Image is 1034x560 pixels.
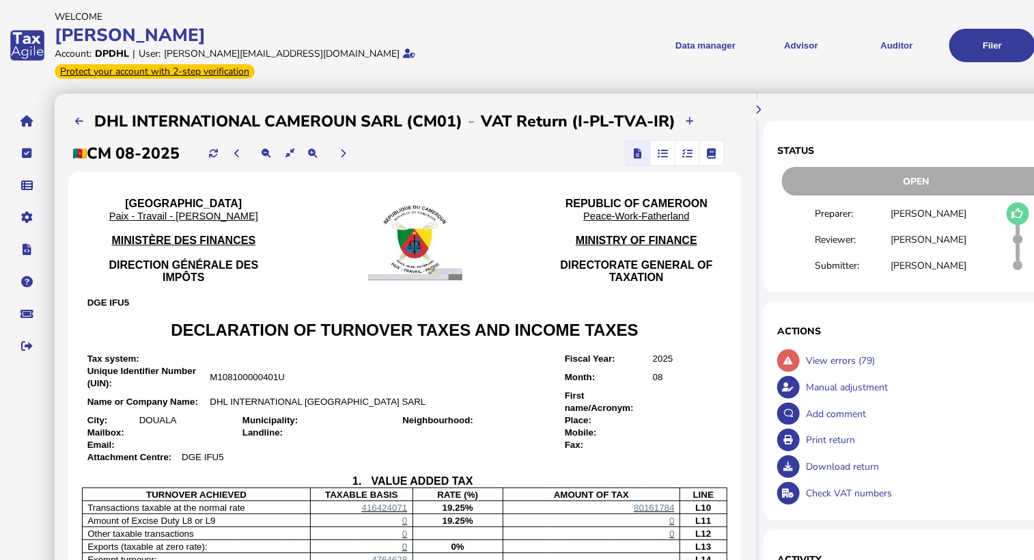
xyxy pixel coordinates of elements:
[87,529,194,539] span: Other taxable transactions
[669,516,674,526] span: 0
[87,452,182,462] span: Attachment Centre:
[73,148,87,159] img: cm.png
[565,198,708,209] span: REPUBLIC OF CAMEROON
[87,542,208,552] span: Exports (taxable at zero rate):
[675,141,699,165] mat-button-toggle: Reconcilliation view by tax code
[13,332,42,360] button: Sign out
[242,427,283,438] span: Landline:
[402,529,407,539] span: 0
[13,171,42,200] button: Data manager
[55,64,255,79] div: From Oct 1, 2025, 2-step verification will be required to login. Set it up now...
[73,143,180,164] h2: CM 08-2025
[402,516,407,526] span: 0
[332,142,354,165] button: Next period
[132,47,135,60] div: |
[87,366,196,388] span: Unique Identifier Number (UIN):
[437,490,478,500] span: RATE (%)
[87,297,129,308] span: DGE IFU5
[125,198,242,209] span: [GEOGRAPHIC_DATA]
[462,110,481,132] div: -
[279,142,301,165] button: Reset the return view
[402,415,473,425] span: Neighbourhood:
[481,111,675,132] h2: VAT Return (I-PL-TVA-IR)
[95,47,129,60] div: DPDHL
[565,390,634,413] span: First name/Acronym:
[777,482,800,505] button: Check VAT numbers on return.
[352,475,371,487] span: 1.
[662,29,749,62] button: Shows a dropdown of Data manager options
[815,207,891,220] div: Preparer:
[87,427,124,438] span: Mailbox:
[94,111,462,132] h2: DHL INTERNATIONAL CAMEROUN SARL (CM01)
[139,47,160,60] div: User:
[68,110,91,133] button: Filings list - by month
[87,397,198,407] span: Name or Company Name:
[815,233,891,246] div: Reviewer:
[87,503,245,513] span: Transactions taxable at the normal rate
[565,440,583,450] span: Fax:
[55,23,542,47] div: [PERSON_NAME]
[777,403,800,425] button: Make a comment in the activity log.
[22,185,33,186] i: Data manager
[139,415,177,425] span: DOUALA
[109,211,258,222] span: Paix - Travail - [PERSON_NAME]
[650,141,675,165] mat-button-toggle: Reconcilliation view by document
[653,354,673,364] span: 2025
[576,235,697,246] span: MINISTRY OF FINANCE
[325,490,397,500] span: TAXABLE BASIS
[164,47,400,60] div: [PERSON_NAME][EMAIL_ADDRESS][DOMAIN_NAME]
[13,139,42,168] button: Tasks
[87,516,215,526] span: Amount of Excise Duty L8 or L9
[758,29,844,62] button: Shows a dropdown of VAT Advisor options
[13,267,42,296] button: Help pages
[554,490,629,500] span: AMOUNT OF TAX
[372,475,473,487] span: VALUE ADDED TAX
[13,299,42,328] button: Raise a support ticket
[891,207,966,220] div: [PERSON_NAME]
[626,141,650,165] mat-button-toggle: Return view
[109,259,258,283] span: DIRECTION GÉNÉRALE DES IMPÔTS
[854,29,940,62] button: Auditor
[87,440,115,450] span: Email:
[55,47,92,60] div: Account:
[777,429,800,451] button: Open printable view of return.
[443,503,473,513] span: 19.25%
[695,503,711,513] span: L10
[87,354,139,364] span: Tax system:
[146,490,247,500] span: TURNOVER ACHIEVED
[242,415,298,425] span: Municipality:
[362,503,408,513] span: 416424071
[695,529,711,539] span: L12
[634,503,674,513] span: 80161784
[693,490,714,500] span: LINE
[565,372,595,382] span: Month:
[695,542,711,552] span: L13
[777,349,800,372] button: Show errors associated with this return.
[182,452,223,462] span: DGE IFU5
[368,199,462,280] img: 2Q==
[565,427,597,438] span: Mobile:
[669,529,674,539] span: 0
[202,142,225,165] button: Refresh data for current period
[111,235,255,246] span: MINISTÈRE DES FINANCES
[583,211,689,222] span: Peace-Work-Fatherland
[653,372,663,382] span: 08
[679,110,701,133] button: Upload transactions
[1007,202,1029,225] button: Mark as draft
[891,233,966,246] div: [PERSON_NAME]
[55,10,542,23] div: Welcome
[210,397,425,407] span: DHL INTERNATIONAL [GEOGRAPHIC_DATA] SARL
[815,259,891,272] div: Submitter:
[443,516,473,526] span: 19.25%
[891,259,966,272] div: [PERSON_NAME]
[777,376,800,399] button: Make an adjustment to this return.
[13,203,42,232] button: Manage settings
[565,415,591,425] span: Place:
[13,235,42,264] button: Developer hub links
[695,516,711,526] span: L11
[402,542,407,552] span: 0
[777,455,800,478] button: Download return
[13,107,42,135] button: Home
[301,142,324,165] button: Make the return view larger
[87,415,108,425] span: City:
